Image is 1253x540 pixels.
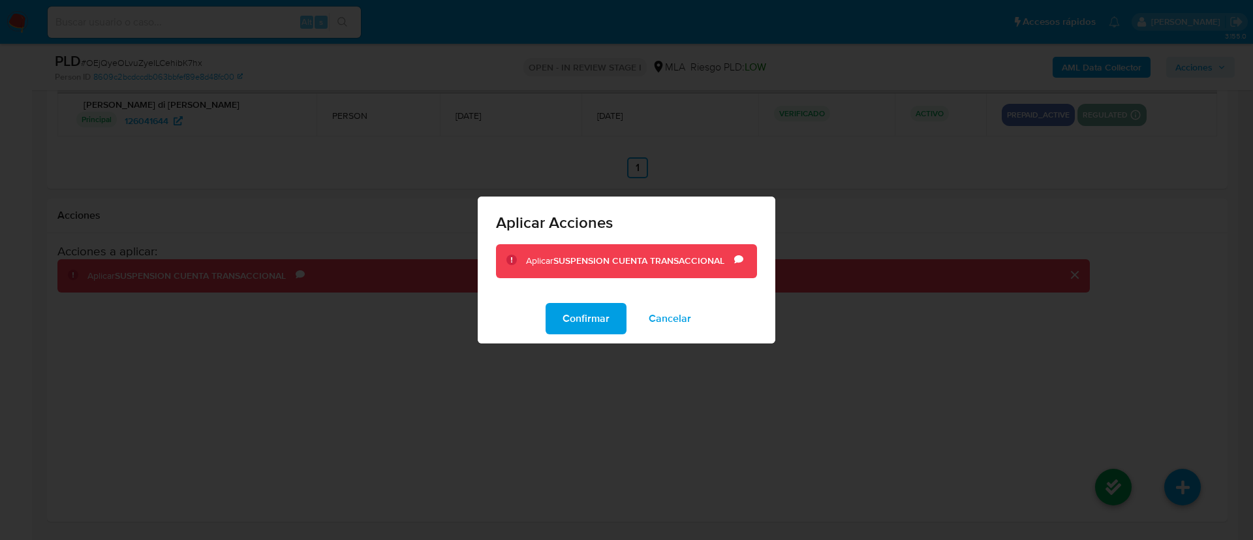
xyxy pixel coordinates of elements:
[526,255,734,268] div: Aplicar
[546,303,626,334] button: Confirmar
[553,254,724,267] b: SUSPENSION CUENTA TRANSACCIONAL
[632,303,708,334] button: Cancelar
[563,304,610,333] span: Confirmar
[649,304,691,333] span: Cancelar
[496,215,757,230] span: Aplicar Acciones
